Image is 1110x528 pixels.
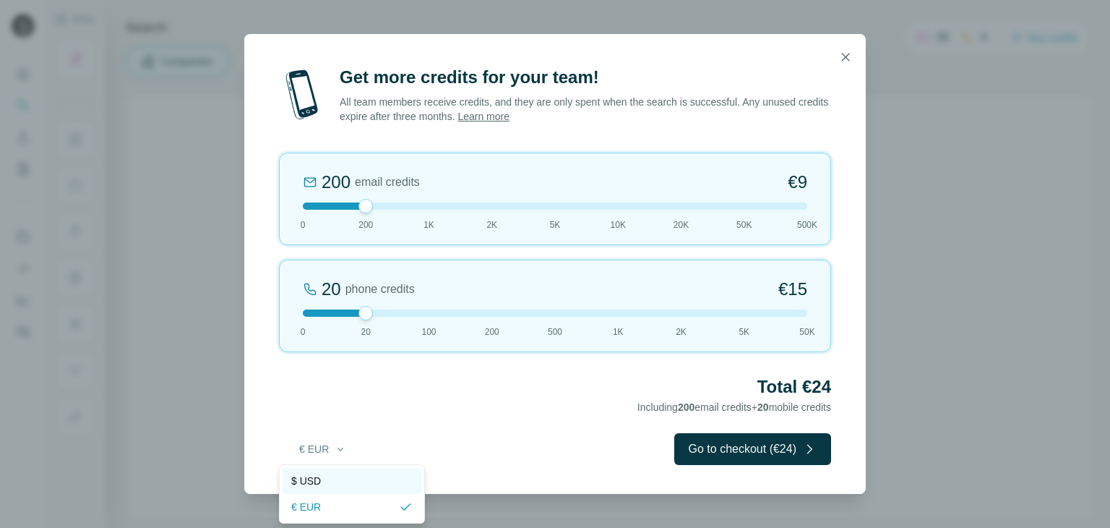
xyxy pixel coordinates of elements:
[279,66,325,124] img: mobile-phone
[279,375,831,399] h2: Total €24
[345,281,415,298] span: phone credits
[637,401,831,413] span: Including email credits + mobile credits
[423,218,434,231] span: 1K
[797,218,817,231] span: 500K
[736,218,752,231] span: 50K
[550,218,561,231] span: 5K
[676,325,687,338] span: 2K
[674,218,689,231] span: 20K
[611,218,626,231] span: 10K
[674,433,831,465] button: Go to checkout (€24)
[457,111,509,122] a: Learn more
[613,325,624,338] span: 1K
[358,218,373,231] span: 200
[778,278,807,301] span: €15
[678,401,694,413] span: 200
[421,325,436,338] span: 100
[291,474,321,488] span: $ USD
[301,325,306,338] span: 0
[799,325,814,338] span: 50K
[486,218,497,231] span: 2K
[322,171,350,194] div: 200
[485,325,499,338] span: 200
[289,436,356,462] button: € EUR
[322,278,341,301] div: 20
[340,95,831,124] p: All team members receive credits, and they are only spent when the search is successful. Any unus...
[548,325,562,338] span: 500
[355,174,420,191] span: email credits
[757,401,769,413] span: 20
[361,325,371,338] span: 20
[301,218,306,231] span: 0
[739,325,749,338] span: 5K
[788,171,807,194] span: €9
